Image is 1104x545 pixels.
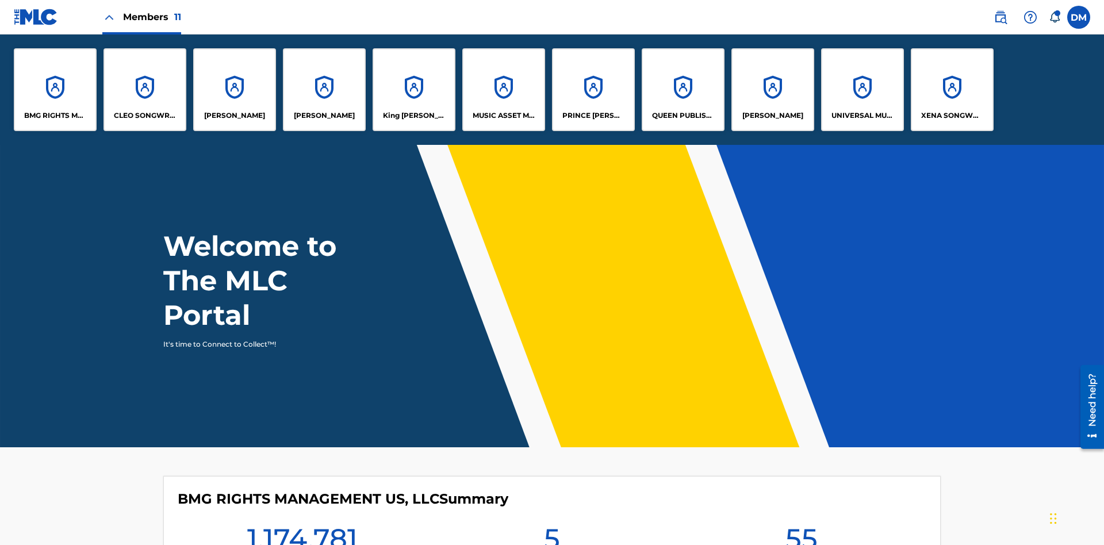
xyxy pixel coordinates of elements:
iframe: Resource Center [1072,360,1104,455]
a: AccountsKing [PERSON_NAME] [373,48,455,131]
a: Accounts[PERSON_NAME] [193,48,276,131]
p: PRINCE MCTESTERSON [562,110,625,121]
a: AccountsMUSIC ASSET MANAGEMENT (MAM) [462,48,545,131]
p: EYAMA MCSINGER [294,110,355,121]
img: Close [102,10,116,24]
div: Help [1019,6,1042,29]
p: ELVIS COSTELLO [204,110,265,121]
img: search [994,10,1007,24]
a: AccountsUNIVERSAL MUSIC PUB GROUP [821,48,904,131]
p: King McTesterson [383,110,446,121]
p: UNIVERSAL MUSIC PUB GROUP [831,110,894,121]
p: BMG RIGHTS MANAGEMENT US, LLC [24,110,87,121]
p: QUEEN PUBLISHA [652,110,715,121]
img: MLC Logo [14,9,58,25]
a: Accounts[PERSON_NAME] [731,48,814,131]
h4: BMG RIGHTS MANAGEMENT US, LLC [178,490,508,508]
p: RONALD MCTESTERSON [742,110,803,121]
div: Notifications [1049,11,1060,23]
p: MUSIC ASSET MANAGEMENT (MAM) [473,110,535,121]
img: help [1023,10,1037,24]
p: XENA SONGWRITER [921,110,984,121]
a: Public Search [989,6,1012,29]
a: AccountsQUEEN PUBLISHA [642,48,724,131]
p: CLEO SONGWRITER [114,110,177,121]
span: Members [123,10,181,24]
span: 11 [174,11,181,22]
div: Drag [1050,501,1057,536]
a: AccountsCLEO SONGWRITER [103,48,186,131]
a: Accounts[PERSON_NAME] [283,48,366,131]
p: It's time to Connect to Collect™! [163,339,363,350]
a: AccountsPRINCE [PERSON_NAME] [552,48,635,131]
a: AccountsBMG RIGHTS MANAGEMENT US, LLC [14,48,97,131]
iframe: Chat Widget [1046,490,1104,545]
h1: Welcome to The MLC Portal [163,229,378,332]
div: User Menu [1067,6,1090,29]
a: AccountsXENA SONGWRITER [911,48,994,131]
